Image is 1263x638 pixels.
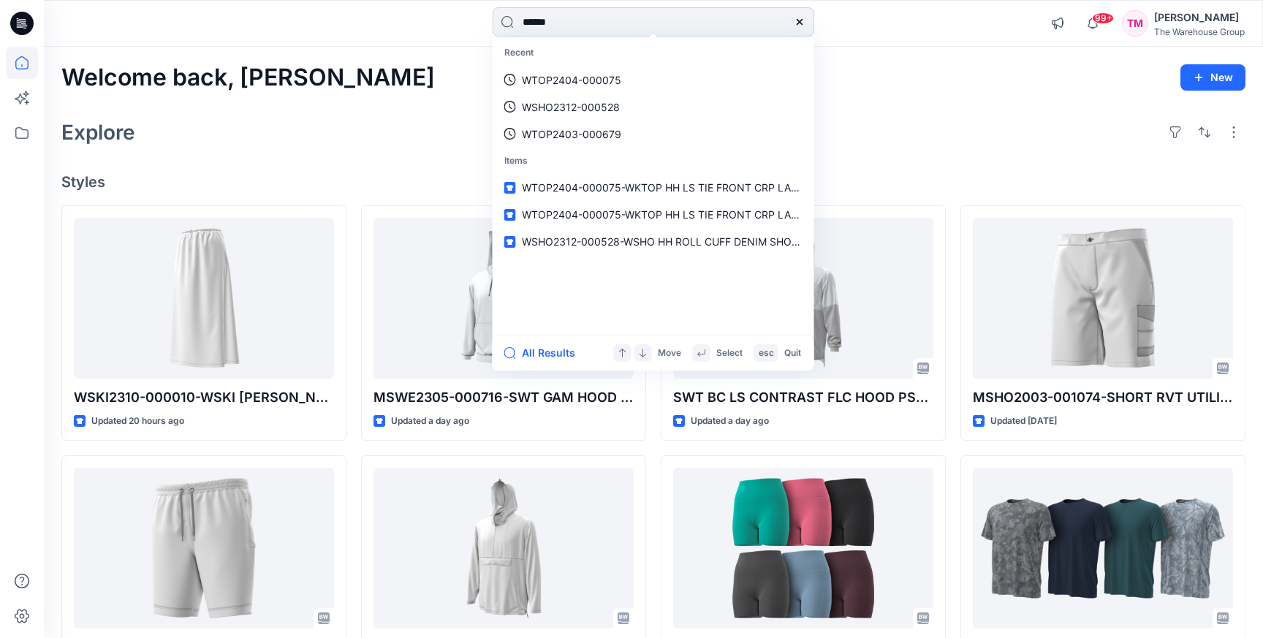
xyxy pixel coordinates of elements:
p: Move [658,346,681,361]
div: The Warehouse Group [1154,26,1245,37]
span: WTOP2404-000075-WKTOP HH LS TIE FRONT CRP LACE [522,181,804,194]
p: Items [496,148,811,175]
p: SWT BC LS CONTRAST FLC HOOD PS-MSWE2108-000140 [673,387,933,408]
a: MJKT2406-000927-ANORAK BC BONDED FLC JCKT [373,468,634,628]
p: Select [716,346,743,361]
a: WSHO2312-000528 [496,94,811,121]
p: esc [759,346,774,361]
p: MSWE2305-000716-SWT GAM HOOD FRESH SLOUCHY [373,387,634,408]
a: MSHO2003-001074-SHORT RVT UTILITY PS [973,218,1233,379]
a: WTOP2404-000075-WKTOP HH LS TIE FRONT CRP LACE [496,201,811,228]
p: WTOP2404-000075 [522,72,621,88]
a: WSHO2312-000528-WSHO HH ROLL CUFF DENIM SHORT [496,228,811,255]
p: WSKI2310-000010-WSKI [PERSON_NAME] LINEN BL SKIRT [74,387,334,408]
p: MSHO2003-001074-SHORT RVT UTILITY PS [973,387,1233,408]
div: TM [1122,10,1148,37]
a: WTOP2403-000679 [496,121,811,148]
a: WTOP2404-000075-WKTOP HH LS TIE FRONT CRP LACE [496,174,811,201]
a: WSHO2505-000017 - WSHO AI PKT 4%22 BIKE SHORT Nett [673,468,933,628]
span: 99+ [1092,12,1114,24]
p: Updated a day ago [691,414,769,429]
p: WSHO2312-000528 [522,99,620,115]
button: All Results [504,344,585,362]
h2: Explore [61,121,135,144]
h2: Welcome back, [PERSON_NAME] [61,64,435,91]
a: WSKI2310-000010-WSKI HH LONG LINEN BL SKIRT [74,218,334,379]
h4: Styles [61,173,1245,191]
p: Updated a day ago [391,414,469,429]
a: MSHO2006-000261-SHORT HHM EW KNIT S-6XL [74,468,334,628]
a: WTOP2404-000075 [496,67,811,94]
p: Recent [496,39,811,67]
a: MTSH2407-000149_MTSH AI AOP GRID_S26 [973,468,1233,628]
p: Updated [DATE] [990,414,1057,429]
a: MSWE2305-000716-SWT GAM HOOD FRESH SLOUCHY [373,218,634,379]
div: [PERSON_NAME] [1154,9,1245,26]
span: WTOP2404-000075-WKTOP HH LS TIE FRONT CRP LACE [522,208,804,221]
button: New [1180,64,1245,91]
span: WSHO2312-000528-WSHO HH ROLL CUFF DENIM SHORT [522,235,805,248]
p: Quit [784,346,801,361]
p: WTOP2403-000679 [522,126,621,142]
p: Updated 20 hours ago [91,414,184,429]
